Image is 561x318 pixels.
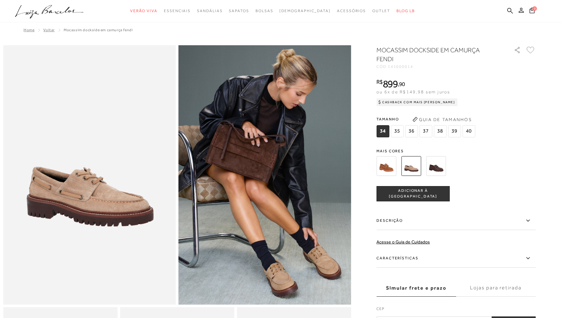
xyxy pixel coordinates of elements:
[3,45,176,305] img: image
[376,156,396,176] img: MOCASSIM DOCKSIDE EM CAMURÇA CARAMELO COM SOLADO TRATORADO
[130,9,158,13] span: Verão Viva
[426,156,446,176] img: MOCASSIM DOCKSIDE EM COURO CAFÉ
[377,188,449,199] span: ADICIONAR À [GEOGRAPHIC_DATA]
[391,125,403,137] span: 35
[396,5,415,17] a: BLOG LB
[279,9,331,13] span: [DEMOGRAPHIC_DATA]
[376,79,383,85] i: R$
[399,81,405,87] span: 90
[376,249,536,268] label: Características
[229,5,249,17] a: noSubCategoriesText
[376,279,456,297] label: Simular frete e prazo
[197,5,222,17] a: noSubCategoriesText
[532,6,537,11] span: 0
[419,125,432,137] span: 37
[279,5,331,17] a: noSubCategoriesText
[448,125,461,137] span: 39
[434,125,446,137] span: 38
[388,64,413,69] span: 141000014
[164,5,191,17] a: noSubCategoriesText
[376,239,430,244] a: Acesse o Guia de Cuidados
[337,9,366,13] span: Acessórios
[376,306,536,315] label: CEP
[337,5,366,17] a: noSubCategoriesText
[383,78,398,90] span: 899
[43,28,55,32] a: Voltar
[376,149,536,153] span: Mais cores
[376,186,450,201] button: ADICIONAR À [GEOGRAPHIC_DATA]
[229,9,249,13] span: Sapatos
[376,98,458,106] div: Cashback com Mais [PERSON_NAME]
[528,7,536,16] button: 0
[197,9,222,13] span: Sandálias
[130,5,158,17] a: noSubCategoriesText
[398,81,405,87] i: ,
[376,89,450,94] span: ou 6x de R$149,98 sem juros
[376,114,477,124] span: Tamanho
[372,9,390,13] span: Outlet
[410,114,474,125] button: Guia de Tamanhos
[256,9,273,13] span: Bolsas
[376,65,504,69] div: CÓD:
[376,212,536,230] label: Descrição
[376,125,389,137] span: 34
[64,28,133,32] span: MOCASSIM DOCKSIDE EM CAMURÇA FENDI
[396,9,415,13] span: BLOG LB
[24,28,34,32] a: Home
[405,125,418,137] span: 36
[376,46,496,63] h1: MOCASSIM DOCKSIDE EM CAMURÇA FENDI
[372,5,390,17] a: noSubCategoriesText
[164,9,191,13] span: Essenciais
[179,45,351,305] img: image
[401,156,421,176] img: MOCASSIM DOCKSIDE EM CAMURÇA FENDI
[462,125,475,137] span: 40
[256,5,273,17] a: noSubCategoriesText
[456,279,536,297] label: Lojas para retirada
